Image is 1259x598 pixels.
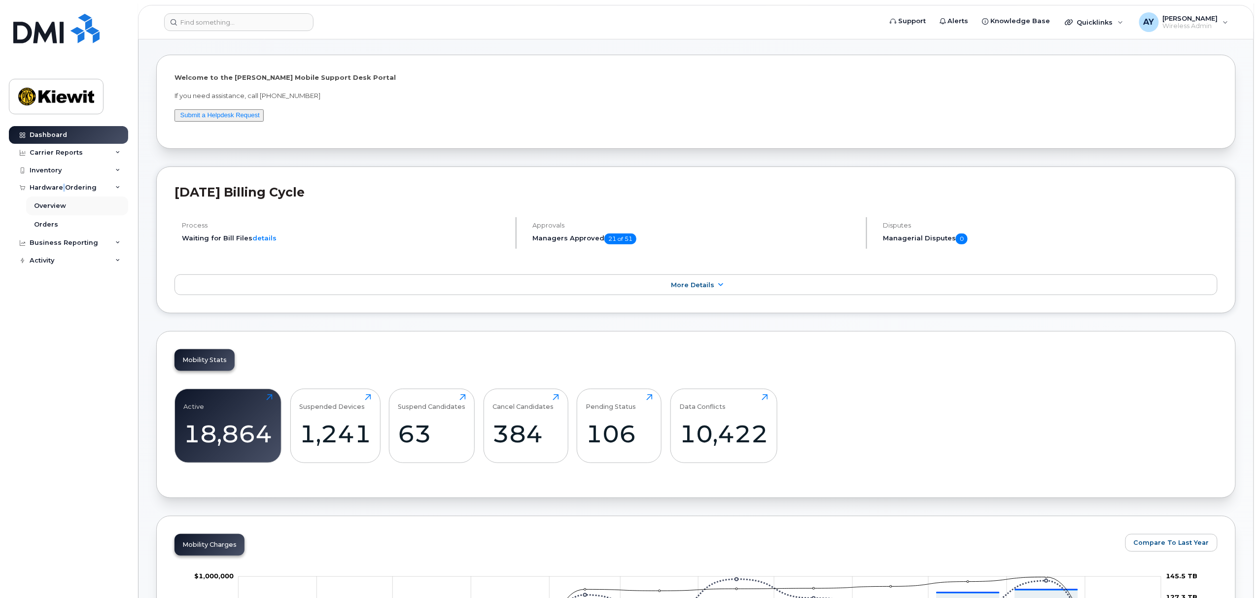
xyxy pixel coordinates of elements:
div: 384 [492,419,559,448]
span: Wireless Admin [1163,22,1218,30]
span: [PERSON_NAME] [1163,14,1218,22]
a: Suspended Devices1,241 [299,394,371,457]
tspan: 145.5 TB [1166,572,1198,580]
g: $0 [194,572,234,580]
a: Pending Status106 [586,394,653,457]
button: Submit a Helpdesk Request [175,109,264,122]
h5: Managers Approved [532,233,858,244]
div: 106 [586,419,653,448]
div: Data Conflicts [679,394,726,410]
div: Andrew Yee [1132,12,1235,32]
span: 21 of 51 [604,233,636,244]
a: Knowledge Base [976,11,1057,31]
h4: Disputes [883,222,1218,229]
span: Knowledge Base [991,16,1050,26]
li: Waiting for Bill Files [182,233,507,243]
input: Find something... [164,13,314,31]
div: Quicklinks [1058,12,1130,32]
a: Support [883,11,933,31]
div: Suspend Candidates [398,394,466,410]
tspan: $1,000,000 [194,572,234,580]
p: Welcome to the [PERSON_NAME] Mobile Support Desk Portal [175,73,1218,82]
h4: Approvals [532,222,858,229]
div: 10,422 [679,419,768,448]
div: Suspended Devices [299,394,365,410]
h4: Process [182,222,507,229]
span: Support [898,16,926,26]
button: Compare To Last Year [1125,534,1218,552]
span: 0 [956,233,968,244]
div: 1,241 [299,419,371,448]
span: Alerts [948,16,969,26]
p: If you need assistance, call [PHONE_NUMBER] [175,91,1218,100]
span: AY [1144,16,1154,28]
a: Active18,864 [184,394,273,457]
h5: Managerial Disputes [883,233,1218,244]
div: Active [184,394,205,410]
a: Submit a Helpdesk Request [180,111,260,119]
iframe: Messenger Launcher [1216,555,1252,591]
a: details [252,234,277,242]
h2: [DATE] Billing Cycle [175,185,1218,199]
div: 18,864 [184,419,273,448]
span: Compare To Last Year [1134,538,1209,547]
div: 63 [398,419,466,448]
a: Data Conflicts10,422 [679,394,768,457]
a: Alerts [933,11,976,31]
span: Quicklinks [1077,18,1113,26]
a: Suspend Candidates63 [398,394,466,457]
div: Pending Status [586,394,636,410]
span: More Details [671,281,714,289]
div: Cancel Candidates [492,394,554,410]
a: Cancel Candidates384 [492,394,559,457]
